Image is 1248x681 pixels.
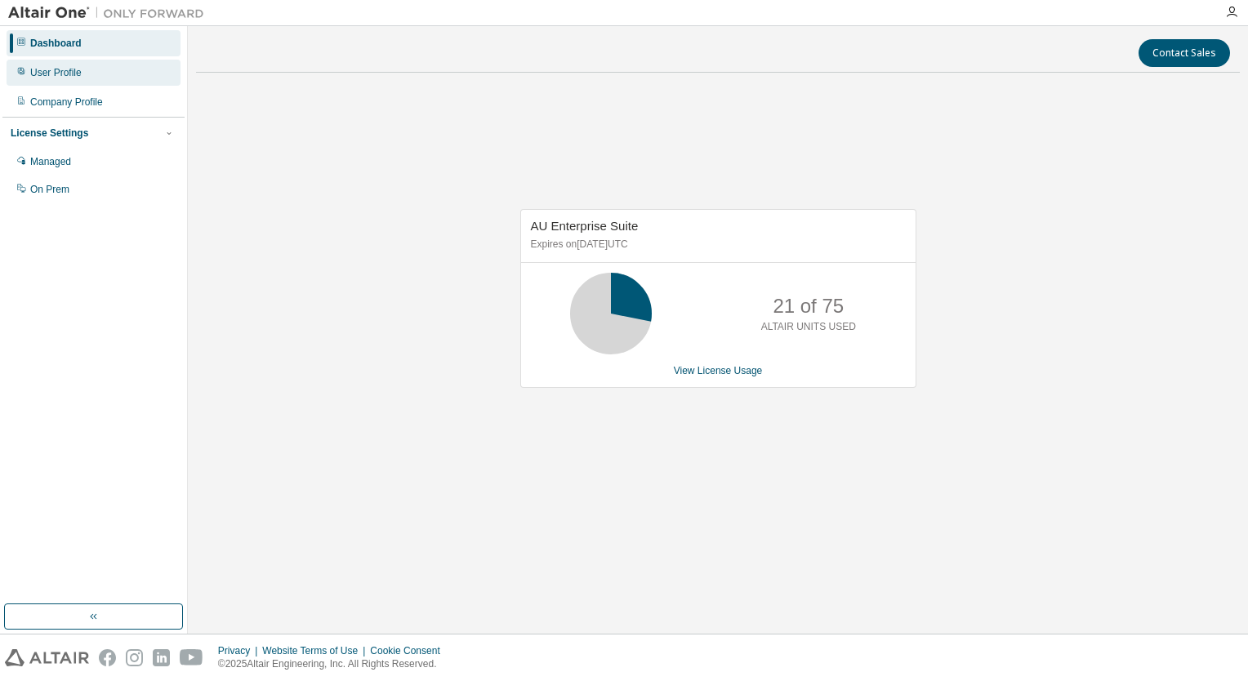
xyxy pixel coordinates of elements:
[262,644,370,657] div: Website Terms of Use
[30,66,82,79] div: User Profile
[218,657,450,671] p: © 2025 Altair Engineering, Inc. All Rights Reserved.
[30,155,71,168] div: Managed
[30,37,82,50] div: Dashboard
[30,96,103,109] div: Company Profile
[674,365,763,376] a: View License Usage
[370,644,449,657] div: Cookie Consent
[126,649,143,666] img: instagram.svg
[5,649,89,666] img: altair_logo.svg
[531,238,902,251] p: Expires on [DATE] UTC
[11,127,88,140] div: License Settings
[218,644,262,657] div: Privacy
[99,649,116,666] img: facebook.svg
[153,649,170,666] img: linkedin.svg
[30,183,69,196] div: On Prem
[8,5,212,21] img: Altair One
[773,292,844,320] p: 21 of 75
[1139,39,1230,67] button: Contact Sales
[531,219,639,233] span: AU Enterprise Suite
[761,320,856,334] p: ALTAIR UNITS USED
[180,649,203,666] img: youtube.svg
